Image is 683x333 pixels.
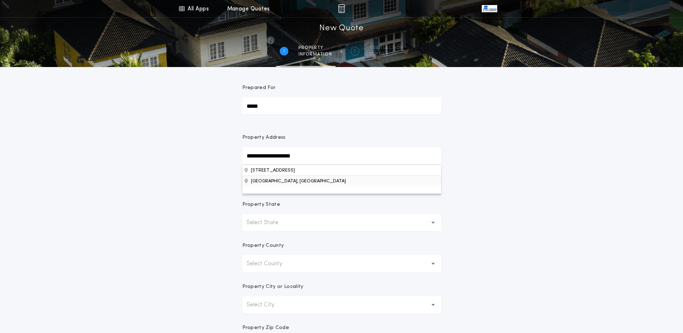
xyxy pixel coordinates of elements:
button: Select State [242,214,441,231]
input: Prepared For [242,97,441,115]
h2: 1 [283,48,285,54]
p: Property County [242,242,284,249]
span: information [298,52,332,57]
p: Property State [242,201,280,208]
img: vs-icon [482,5,497,12]
p: Select City [247,301,286,309]
button: Select County [242,255,441,272]
span: details [369,52,404,57]
h1: New Quote [319,23,363,34]
button: Property Address[GEOGRAPHIC_DATA], [GEOGRAPHIC_DATA] [242,165,441,176]
p: Property City or Locality [242,283,304,290]
p: Property Address [242,134,441,141]
p: Prepared For [242,84,276,92]
button: Property Address[STREET_ADDRESS] [242,176,441,186]
span: Property [298,45,332,51]
button: Select City [242,296,441,314]
h2: 2 [354,48,356,54]
p: Select County [247,259,294,268]
img: img [338,4,345,13]
span: Transaction [369,45,404,51]
p: Property Zip Code [242,324,289,332]
p: Select State [247,218,290,227]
